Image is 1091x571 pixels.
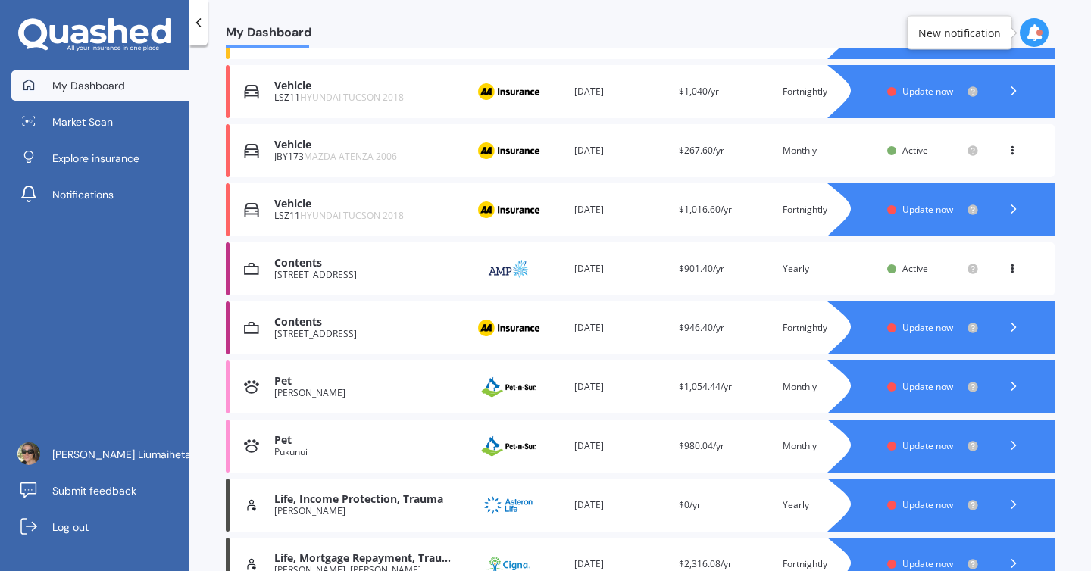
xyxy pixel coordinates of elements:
div: [DATE] [574,143,666,158]
div: [DATE] [574,84,666,99]
div: JBY173 [274,151,458,162]
img: Asteron Life [470,491,546,520]
div: Yearly [783,261,874,276]
div: Fortnightly [783,84,874,99]
img: Contents [244,261,259,276]
img: Life [244,498,259,513]
span: MAZDA ATENZA 2006 [304,150,397,163]
div: [PERSON_NAME] [274,506,458,516]
a: [PERSON_NAME] Liumaihetau [PERSON_NAME] [11,439,189,470]
span: Update now [902,321,953,334]
span: [PERSON_NAME] Liumaihetau [PERSON_NAME] [52,447,283,462]
span: $901.40/yr [679,262,724,275]
img: AA [470,77,546,106]
span: Update now [902,203,953,216]
span: Active [902,144,928,157]
div: [STREET_ADDRESS] [274,270,458,280]
span: Submit feedback [52,483,136,498]
img: Pet-n-Sur [470,432,546,460]
div: [PERSON_NAME] [274,388,458,398]
div: [DATE] [574,438,666,454]
span: Notifications [52,187,114,202]
span: $1,040/yr [679,85,719,98]
a: Market Scan [11,107,189,137]
a: Submit feedback [11,476,189,506]
a: Log out [11,512,189,542]
div: Life, Mortgage Repayment, Trauma [274,552,458,565]
span: Active [902,262,928,275]
span: $0/yr [679,498,701,511]
div: [DATE] [574,379,666,395]
img: Vehicle [244,84,259,99]
div: Pukunui [274,447,458,457]
span: $2,316.08/yr [679,557,732,570]
div: Yearly [783,498,874,513]
div: Fortnightly [783,202,874,217]
span: Update now [902,498,953,511]
a: Explore insurance [11,143,189,173]
img: Pet [244,379,259,395]
span: HYUNDAI TUCSON 2018 [300,91,404,104]
div: [DATE] [574,202,666,217]
div: Monthly [783,438,874,454]
div: Contents [274,316,458,329]
span: Market Scan [52,114,113,129]
a: My Dashboard [11,70,189,101]
img: Contents [244,320,259,335]
div: [DATE] [574,320,666,335]
span: Explore insurance [52,151,139,166]
img: Pet-n-Sur [470,373,546,401]
span: Update now [902,85,953,98]
img: Pet [244,438,259,454]
span: Update now [902,557,953,570]
div: Fortnightly [783,320,874,335]
span: My Dashboard [52,78,125,93]
img: Vehicle [244,143,259,158]
div: Contents [274,257,458,270]
div: Vehicle [274,198,458,211]
span: $980.04/yr [679,439,724,452]
div: Vehicle [274,80,458,92]
span: $1,016.60/yr [679,203,732,216]
div: [STREET_ADDRESS] [274,329,458,339]
span: Update now [902,380,953,393]
div: [DATE] [574,498,666,513]
img: AA [470,314,546,342]
span: Log out [52,520,89,535]
span: Update now [902,439,953,452]
img: AMP [470,254,546,283]
div: Pet [274,375,458,388]
div: Life, Income Protection, Trauma [274,493,458,506]
div: Monthly [783,143,874,158]
div: Pet [274,434,458,447]
img: Vehicle [244,202,259,217]
span: $946.40/yr [679,321,724,334]
div: [DATE] [574,261,666,276]
span: HYUNDAI TUCSON 2018 [300,209,404,222]
div: New notification [918,25,1001,40]
img: AA [470,195,546,224]
span: $267.60/yr [679,144,724,157]
img: AA [470,136,546,165]
div: LSZ11 [274,211,458,221]
a: Notifications [11,179,189,210]
div: LSZ11 [274,92,458,103]
span: $1,054.44/yr [679,380,732,393]
div: Vehicle [274,139,458,151]
div: Monthly [783,379,874,395]
img: AOh14GiWHLUfZiAElFv6W61gNgveSr5aaZsCb2vGfqVpJQ=s96-c [17,442,40,465]
span: My Dashboard [226,25,311,45]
